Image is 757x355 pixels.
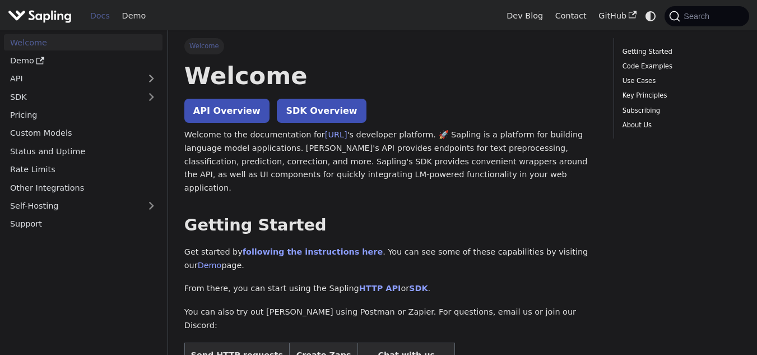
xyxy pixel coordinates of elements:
a: SDK Overview [277,99,366,123]
span: Welcome [184,38,224,54]
a: Status and Uptime [4,143,162,159]
a: Custom Models [4,125,162,141]
a: Dev Blog [500,7,549,25]
a: API Overview [184,99,270,123]
a: About Us [623,120,737,131]
p: From there, you can start using the Sapling or . [184,282,598,296]
a: Demo [4,53,162,69]
a: GitHub [592,7,642,25]
a: Contact [549,7,593,25]
a: Subscribing [623,105,737,116]
h1: Welcome [184,61,598,91]
button: Expand sidebar category 'API' [140,71,162,87]
a: Rate Limits [4,162,162,178]
button: Switch between dark and light mode (currently system mode) [643,8,659,24]
span: Search [680,12,716,21]
a: Pricing [4,107,162,123]
a: Self-Hosting [4,198,162,214]
a: SDK [409,284,428,293]
p: Get started by . You can see some of these capabilities by visiting our page. [184,246,598,273]
a: Use Cases [623,76,737,86]
p: You can also try out [PERSON_NAME] using Postman or Zapier. For questions, email us or join our D... [184,306,598,333]
a: Code Examples [623,61,737,72]
p: Welcome to the documentation for 's developer platform. 🚀 Sapling is a platform for building lang... [184,128,598,195]
img: Sapling.ai [8,8,72,24]
a: SDK [4,89,140,105]
button: Search (Command+K) [665,6,749,26]
a: Demo [116,7,152,25]
a: Welcome [4,34,162,50]
button: Expand sidebar category 'SDK' [140,89,162,105]
a: Demo [198,261,222,270]
a: [URL] [325,130,347,139]
h2: Getting Started [184,215,598,236]
a: Other Integrations [4,179,162,196]
a: Getting Started [623,47,737,57]
a: Support [4,216,162,232]
nav: Breadcrumbs [184,38,598,54]
a: API [4,71,140,87]
a: Docs [84,7,116,25]
a: following the instructions here [243,247,383,256]
a: Sapling.aiSapling.ai [8,8,76,24]
a: HTTP API [359,284,401,293]
a: Key Principles [623,90,737,101]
